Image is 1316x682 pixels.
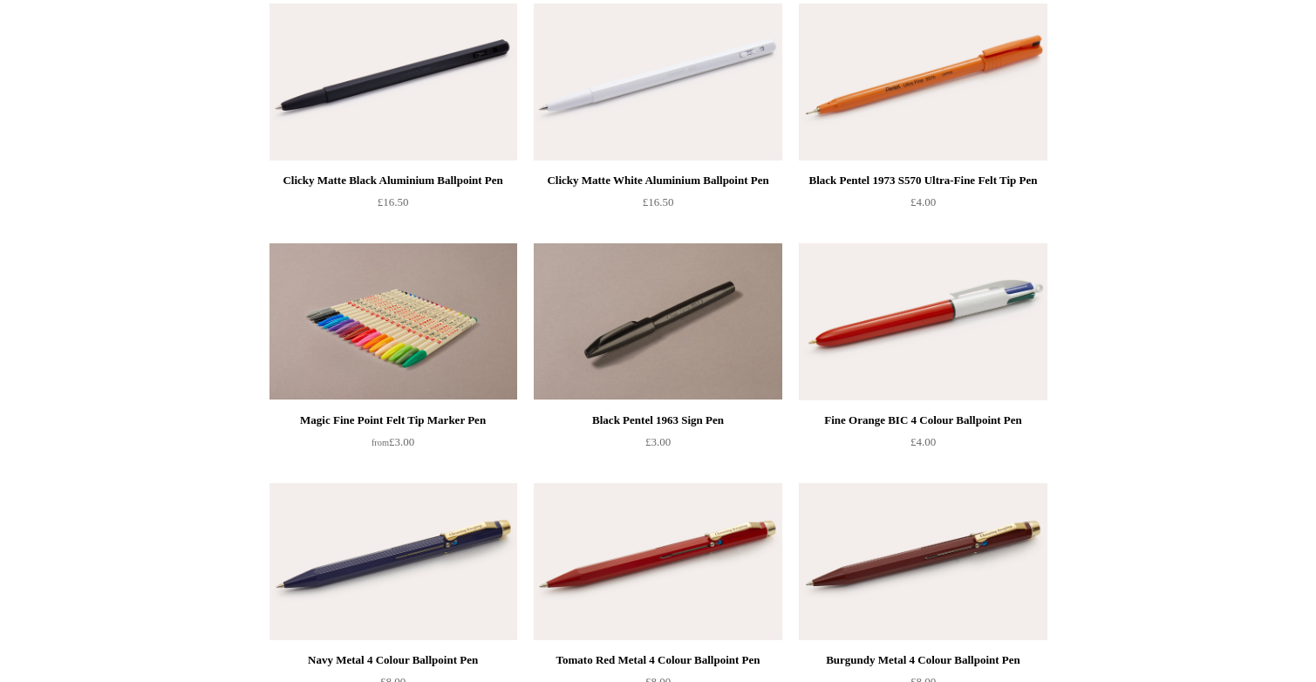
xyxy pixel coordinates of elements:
[799,170,1047,242] a: Black Pentel 1973 S570 Ultra-Fine Felt Tip Pen £4.00
[269,3,517,160] a: Clicky Matte Black Aluminium Ballpoint Pen Clicky Matte Black Aluminium Ballpoint Pen
[274,650,513,671] div: Navy Metal 4 Colour Ballpoint Pen
[803,650,1042,671] div: Burgundy Metal 4 Colour Ballpoint Pen
[803,410,1042,431] div: Fine Orange BIC 4 Colour Ballpoint Pen
[538,170,777,191] div: Clicky Matte White Aluminium Ballpoint Pen
[534,3,781,160] a: Clicky Matte White Aluminium Ballpoint Pen Clicky Matte White Aluminium Ballpoint Pen
[269,3,517,160] img: Clicky Matte Black Aluminium Ballpoint Pen
[269,170,517,242] a: Clicky Matte Black Aluminium Ballpoint Pen £16.50
[269,243,517,400] img: Magic Fine Point Felt Tip Marker Pen
[372,435,414,448] span: £3.00
[538,650,777,671] div: Tomato Red Metal 4 Colour Ballpoint Pen
[799,483,1047,640] a: Burgundy Metal 4 Colour Ballpoint Pen Burgundy Metal 4 Colour Ballpoint Pen
[534,3,781,160] img: Clicky Matte White Aluminium Ballpoint Pen
[910,195,936,208] span: £4.00
[799,3,1047,160] img: Black Pentel 1973 S570 Ultra-Fine Felt Tip Pen
[378,195,409,208] span: £16.50
[274,170,513,191] div: Clicky Matte Black Aluminium Ballpoint Pen
[534,483,781,640] img: Tomato Red Metal 4 Colour Ballpoint Pen
[269,410,517,481] a: Magic Fine Point Felt Tip Marker Pen from£3.00
[803,170,1042,191] div: Black Pentel 1973 S570 Ultra-Fine Felt Tip Pen
[269,483,517,640] img: Navy Metal 4 Colour Ballpoint Pen
[643,195,674,208] span: £16.50
[534,243,781,400] a: Black Pentel 1963 Sign Pen Black Pentel 1963 Sign Pen
[534,243,781,400] img: Black Pentel 1963 Sign Pen
[372,438,389,447] span: from
[274,410,513,431] div: Magic Fine Point Felt Tip Marker Pen
[269,483,517,640] a: Navy Metal 4 Colour Ballpoint Pen Navy Metal 4 Colour Ballpoint Pen
[799,243,1047,400] img: Fine Orange BIC 4 Colour Ballpoint Pen
[269,243,517,400] a: Magic Fine Point Felt Tip Marker Pen Magic Fine Point Felt Tip Marker Pen
[799,243,1047,400] a: Fine Orange BIC 4 Colour Ballpoint Pen Fine Orange BIC 4 Colour Ballpoint Pen
[534,483,781,640] a: Tomato Red Metal 4 Colour Ballpoint Pen Tomato Red Metal 4 Colour Ballpoint Pen
[799,3,1047,160] a: Black Pentel 1973 S570 Ultra-Fine Felt Tip Pen Black Pentel 1973 S570 Ultra-Fine Felt Tip Pen
[645,435,671,448] span: £3.00
[910,435,936,448] span: £4.00
[799,483,1047,640] img: Burgundy Metal 4 Colour Ballpoint Pen
[534,410,781,481] a: Black Pentel 1963 Sign Pen £3.00
[538,410,777,431] div: Black Pentel 1963 Sign Pen
[799,410,1047,481] a: Fine Orange BIC 4 Colour Ballpoint Pen £4.00
[534,170,781,242] a: Clicky Matte White Aluminium Ballpoint Pen £16.50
